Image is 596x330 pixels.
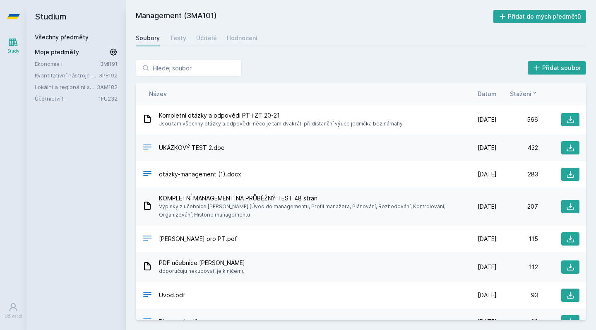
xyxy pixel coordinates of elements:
[478,89,497,98] button: Datum
[510,89,531,98] span: Stažení
[142,142,152,154] div: DOC
[497,235,538,243] div: 115
[497,144,538,152] div: 432
[497,170,538,178] div: 283
[478,116,497,124] span: [DATE]
[142,169,152,181] div: DOCX
[497,116,538,124] div: 566
[170,34,186,42] div: Testy
[497,291,538,299] div: 93
[5,313,22,319] div: Uživatel
[497,202,538,211] div: 207
[196,30,217,46] a: Učitelé
[142,233,152,245] div: PDF
[159,120,403,128] span: Jsou tam všechny otázky a odpovědi, něco je tam dvakrát, při distanční výuce jednička bez námahy
[100,60,118,67] a: 3MI191
[478,144,497,152] span: [DATE]
[149,89,167,98] button: Název
[227,34,257,42] div: Hodnocení
[159,318,197,326] span: Planovani.pdf
[99,95,118,102] a: 1FU232
[528,61,586,75] button: Přidat soubor
[35,34,89,41] a: Všechny předměty
[97,84,118,90] a: 3AM182
[478,291,497,299] span: [DATE]
[136,34,160,42] div: Soubory
[7,48,19,54] div: Study
[35,60,100,68] a: Ekonomie I
[136,60,242,76] input: Hledej soubor
[227,30,257,46] a: Hodnocení
[497,318,538,326] div: 82
[159,194,452,202] span: KOMPLETNÍ MANAGEMENT NA PRŮBĚŽNÝ TEST 48 stran
[497,263,538,271] div: 112
[99,72,118,79] a: 3PE192
[159,202,452,219] span: Výpisky z učebnice [PERSON_NAME] (Úvod do managementu, Profil manažera, Plánování, Rozhodování, K...
[2,298,25,323] a: Uživatel
[510,89,538,98] button: Stažení
[159,267,245,275] span: doporučuju nekupovat, je k ničemu
[35,83,97,91] a: Lokální a regionální sociologie - sociologie kultury
[478,263,497,271] span: [DATE]
[35,94,99,103] a: Účetnictví I.
[478,235,497,243] span: [DATE]
[159,291,185,299] span: Uvod.pdf
[35,48,79,56] span: Moje předměty
[170,30,186,46] a: Testy
[493,10,586,23] button: Přidat do mých předmětů
[478,318,497,326] span: [DATE]
[142,316,152,328] div: PDF
[142,289,152,301] div: PDF
[159,111,403,120] span: Kompletní otázky a odpovědi PT i ZT 20-21
[159,144,224,152] span: UKÁZKOVÝ TEST 2.doc
[159,235,237,243] span: [PERSON_NAME] pro PT.pdf
[196,34,217,42] div: Učitelé
[478,170,497,178] span: [DATE]
[478,202,497,211] span: [DATE]
[136,30,160,46] a: Soubory
[159,170,241,178] span: otázky-management (1).docx
[35,71,99,79] a: Kvantitativní nástroje pro Arts Management
[136,10,493,23] h2: Management (3MA101)
[2,33,25,58] a: Study
[159,259,245,267] span: PDF učebnice [PERSON_NAME]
